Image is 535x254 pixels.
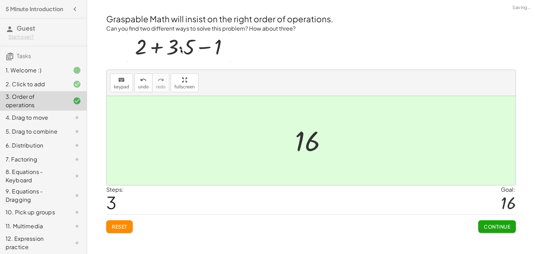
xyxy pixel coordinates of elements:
[17,24,35,32] span: Guest
[6,155,62,164] div: 7. Factoring
[73,127,81,136] i: Task not started.
[73,80,81,88] i: Task finished and correct.
[478,220,516,233] button: Continue
[157,76,164,84] i: redo
[127,33,230,62] img: c98fd760e6ed093c10ccf3c4ca28a3dcde0f4c7a2f3786375f60a510364f4df2.gif
[106,25,516,33] p: Can you find two different ways to solve this problem? How about three?
[6,222,62,230] div: 11. Multimedia
[73,239,81,247] i: Task not started.
[106,186,124,193] label: Steps:
[138,85,149,89] span: undo
[73,66,81,74] i: Task finished.
[512,4,531,11] span: Saving…
[134,73,153,92] button: undoundo
[114,85,129,89] span: keypad
[110,73,133,92] button: keyboardkeypad
[118,76,125,84] i: keyboard
[73,113,81,122] i: Task not started.
[6,113,62,122] div: 4. Drag to move
[73,191,81,200] i: Task not started.
[152,73,169,92] button: redoredo
[175,85,195,89] span: fullscreen
[106,192,116,213] span: 3
[6,66,62,74] div: 1. Welcome :)
[6,208,62,216] div: 10. Pick up groups
[171,73,199,92] button: fullscreen
[106,13,516,25] h2: Graspable Math will insist on the right order of operations.
[73,208,81,216] i: Task not started.
[6,187,62,204] div: 9. Equations - Dragging
[8,33,81,40] div: Start over?
[501,185,516,194] div: Goal:
[6,141,62,150] div: 6. Distribution
[112,223,127,230] span: Reset
[6,127,62,136] div: 5. Drag to combine
[156,85,165,89] span: redo
[6,93,62,109] div: 3. Order of operations
[73,97,81,105] i: Task finished and correct.
[17,52,31,59] span: Tasks
[6,168,62,184] div: 8. Equations - Keyboard
[73,172,81,180] i: Task not started.
[106,220,133,233] button: Reset
[6,235,62,251] div: 12. Expression practice
[6,5,63,13] h4: 5 Minute Introduction
[6,80,62,88] div: 2. Click to add
[140,76,147,84] i: undo
[73,141,81,150] i: Task not started.
[73,222,81,230] i: Task not started.
[73,155,81,164] i: Task not started.
[484,223,510,230] span: Continue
